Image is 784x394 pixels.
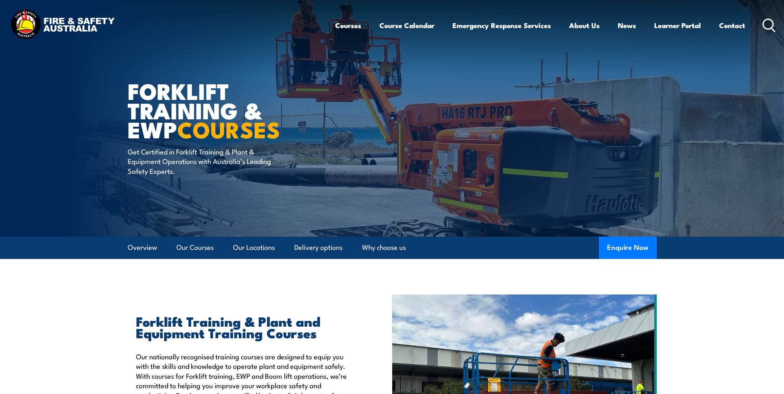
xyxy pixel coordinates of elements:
p: Get Certified in Forklift Training & Plant & Equipment Operations with Australia’s Leading Safety... [128,147,279,176]
a: Emergency Response Services [453,14,551,36]
a: Our Courses [176,237,214,259]
a: Course Calendar [379,14,434,36]
h1: Forklift Training & EWP [128,81,332,139]
a: Overview [128,237,157,259]
a: Delivery options [294,237,343,259]
a: Learner Portal [654,14,701,36]
a: Why choose us [362,237,406,259]
a: About Us [569,14,600,36]
a: Courses [335,14,361,36]
a: Contact [719,14,745,36]
button: Enquire Now [599,237,657,259]
a: News [618,14,636,36]
h2: Forklift Training & Plant and Equipment Training Courses [136,315,354,338]
strong: COURSES [177,112,280,146]
a: Our Locations [233,237,275,259]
